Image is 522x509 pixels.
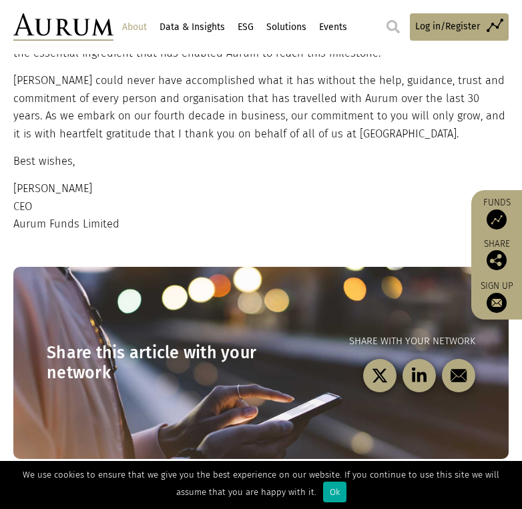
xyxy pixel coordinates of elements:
[120,16,148,39] a: About
[13,153,505,170] p: Best wishes,
[386,20,400,33] img: search.svg
[478,239,515,270] div: Share
[317,16,348,39] a: Events
[261,334,475,350] p: Share with your network
[13,13,113,41] img: Aurum
[410,13,509,41] a: Log in/Register
[13,180,505,233] p: [PERSON_NAME] CEO Aurum Funds Limited
[487,293,507,313] img: Sign up to our newsletter
[411,368,428,384] img: linkedin-black.svg
[264,16,308,39] a: Solutions
[451,368,467,384] img: email-black.svg
[13,72,505,143] p: [PERSON_NAME] could never have accomplished what it has without the help, guidance, trust and com...
[372,368,388,384] img: twitter-black.svg
[478,280,515,313] a: Sign up
[478,197,515,229] a: Funds
[47,343,261,383] h3: Share this article with your network
[158,16,226,39] a: Data & Insights
[236,16,255,39] a: ESG
[415,19,480,34] span: Log in/Register
[487,250,507,270] img: Share this post
[323,482,346,502] div: Ok
[487,209,507,229] img: Access Funds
